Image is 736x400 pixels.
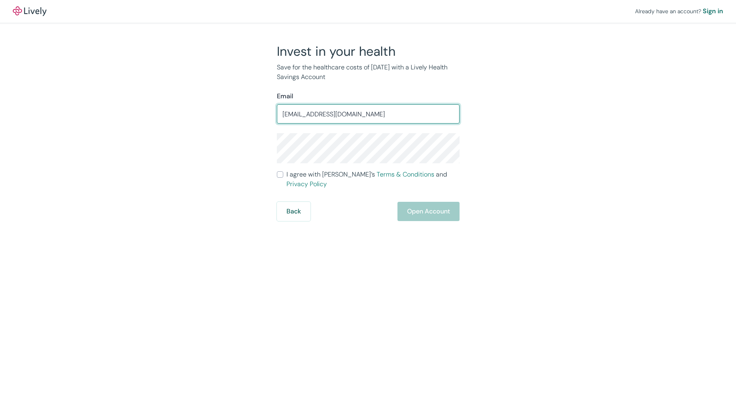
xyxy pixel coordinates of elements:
[277,202,311,221] button: Back
[13,6,46,16] img: Lively
[286,180,327,188] a: Privacy Policy
[277,63,460,82] p: Save for the healthcare costs of [DATE] with a Lively Health Savings Account
[277,43,460,59] h2: Invest in your health
[703,6,723,16] a: Sign in
[13,6,46,16] a: LivelyLively
[635,6,723,16] div: Already have an account?
[286,170,460,189] span: I agree with [PERSON_NAME]’s and
[277,91,293,101] label: Email
[377,170,434,179] a: Terms & Conditions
